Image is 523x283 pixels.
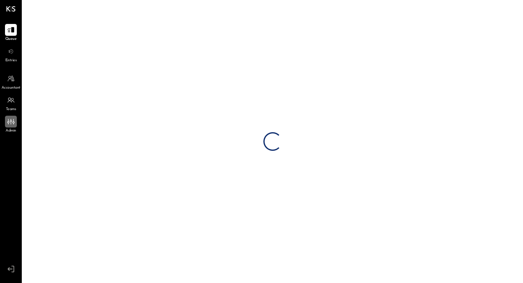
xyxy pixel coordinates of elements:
[6,107,16,112] span: Teams
[0,116,21,134] a: Admin
[0,24,21,42] a: Queue
[5,58,17,63] span: Entries
[0,94,21,112] a: Teams
[2,85,21,91] span: Accountant
[6,128,16,134] span: Admin
[5,36,17,42] span: Queue
[0,73,21,91] a: Accountant
[0,45,21,63] a: Entries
